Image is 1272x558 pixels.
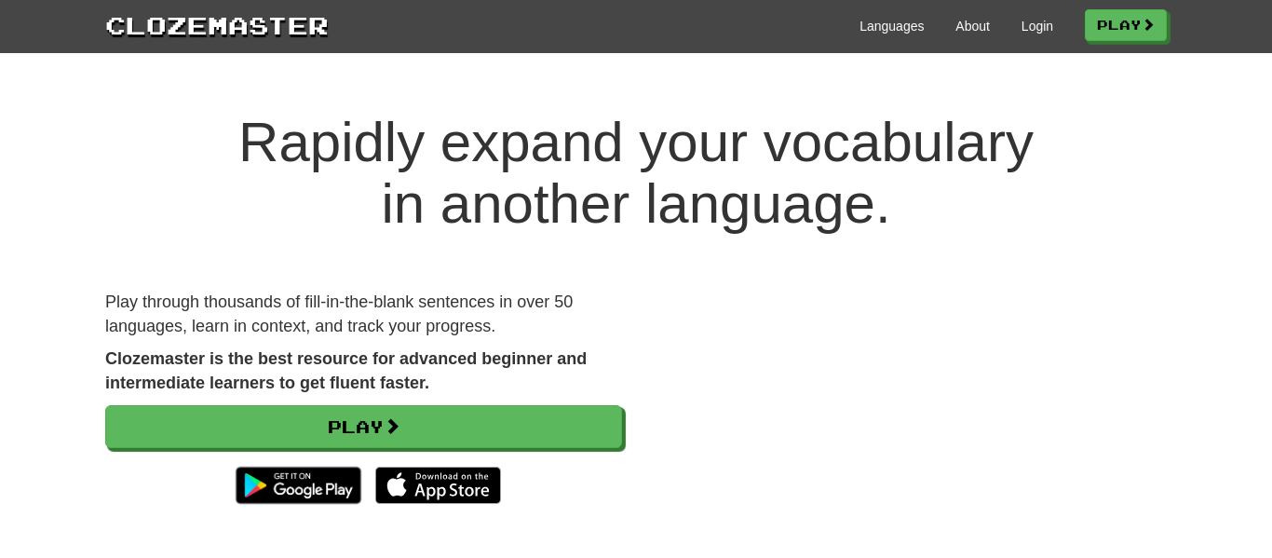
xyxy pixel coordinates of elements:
strong: Clozemaster is the best resource for advanced beginner and intermediate learners to get fluent fa... [105,349,587,392]
a: Languages [859,17,924,35]
a: Clozemaster [105,7,329,42]
a: Login [1022,17,1053,35]
img: Get it on Google Play [226,457,371,513]
a: About [955,17,990,35]
p: Play through thousands of fill-in-the-blank sentences in over 50 languages, learn in context, and... [105,291,622,338]
img: Download_on_the_App_Store_Badge_US-UK_135x40-25178aeef6eb6b83b96f5f2d004eda3bffbb37122de64afbaef7... [375,467,501,504]
a: Play [105,405,622,448]
a: Play [1085,9,1167,41]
